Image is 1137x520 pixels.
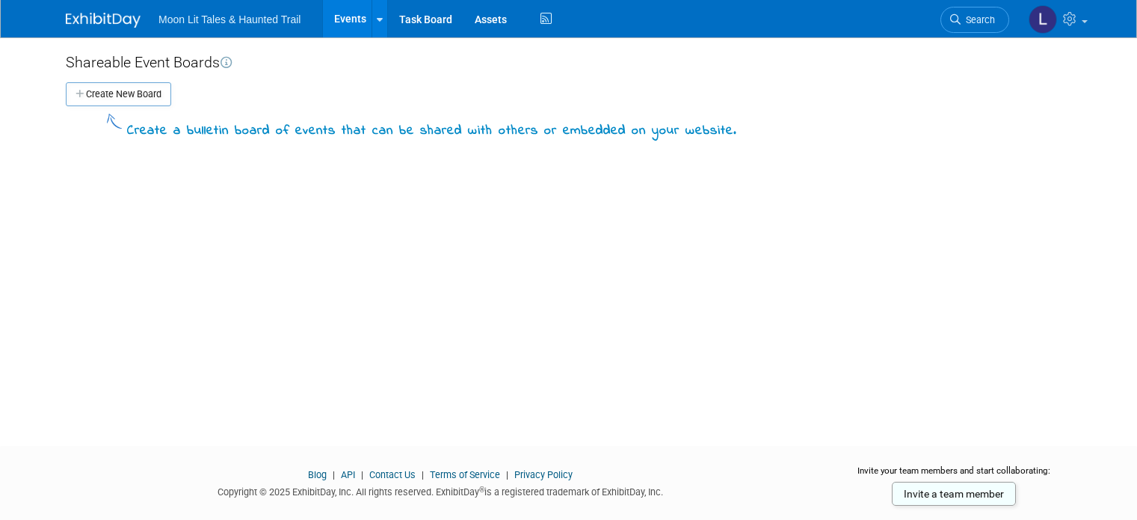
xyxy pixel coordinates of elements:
[357,469,367,480] span: |
[66,482,814,499] div: Copyright © 2025 ExhibitDay, Inc. All rights reserved. ExhibitDay is a registered trademark of Ex...
[479,486,484,494] sup: ®
[940,7,1009,33] a: Search
[158,13,301,25] span: Moon Lit Tales & Haunted Trail
[341,469,355,480] a: API
[66,82,171,106] button: Create New Board
[961,14,995,25] span: Search
[836,465,1071,487] div: Invite your team members and start collaborating:
[308,469,327,480] a: Blog
[66,13,141,28] img: ExhibitDay
[369,469,416,480] a: Contact Us
[127,122,737,141] div: Create a bulletin board of events that can be shared with others or embedded on your website.
[66,52,1071,73] div: Shareable Event Boards
[514,469,573,480] a: Privacy Policy
[1029,5,1057,34] img: London Blue
[329,469,339,480] span: |
[502,469,512,480] span: |
[892,482,1016,506] a: Invite a team member
[418,469,428,480] span: |
[430,469,500,480] a: Terms of Service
